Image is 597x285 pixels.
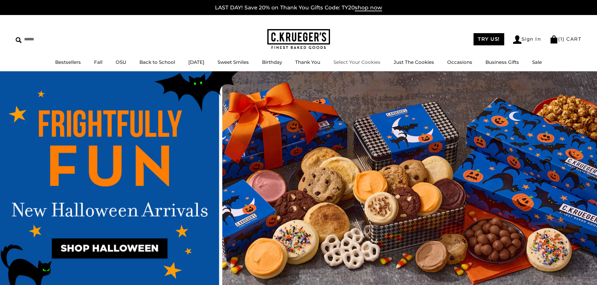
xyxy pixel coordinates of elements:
img: Search [16,37,22,43]
a: LAST DAY! Save 20% on Thank You Gifts Code: TY20shop now [215,4,382,11]
a: Sign In [513,35,541,44]
a: Sale [532,59,542,65]
a: OSU [116,59,126,65]
a: Occasions [447,59,472,65]
span: shop now [355,4,382,11]
img: C.KRUEGER'S [267,29,330,49]
a: (1) CART [550,36,581,42]
a: Back to School [139,59,175,65]
a: Business Gifts [485,59,519,65]
a: [DATE] [188,59,204,65]
a: Select Your Cookies [333,59,380,65]
a: Bestsellers [55,59,81,65]
img: Account [513,35,521,44]
img: Bag [550,35,558,43]
a: Fall [94,59,102,65]
a: Birthday [262,59,282,65]
a: Just The Cookies [394,59,434,65]
a: Thank You [295,59,320,65]
a: Sweet Smiles [217,59,249,65]
input: Search [16,34,90,44]
a: TRY US! [474,33,504,45]
span: 1 [560,36,563,42]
